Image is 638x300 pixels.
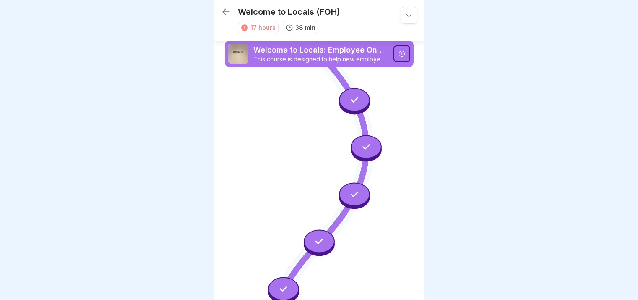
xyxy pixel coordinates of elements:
p: This course is designed to help new employees at Locals integrate smoothly into the team. It cove... [253,55,388,63]
p: 38 min [295,23,315,32]
img: u92mn12y46fqmtayugm310ns.png [228,44,248,64]
div: 17 hours [250,23,276,32]
p: Welcome to Locals (FOH) [238,7,340,17]
p: Welcome to Locals: Employee Onboarding [253,45,388,55]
